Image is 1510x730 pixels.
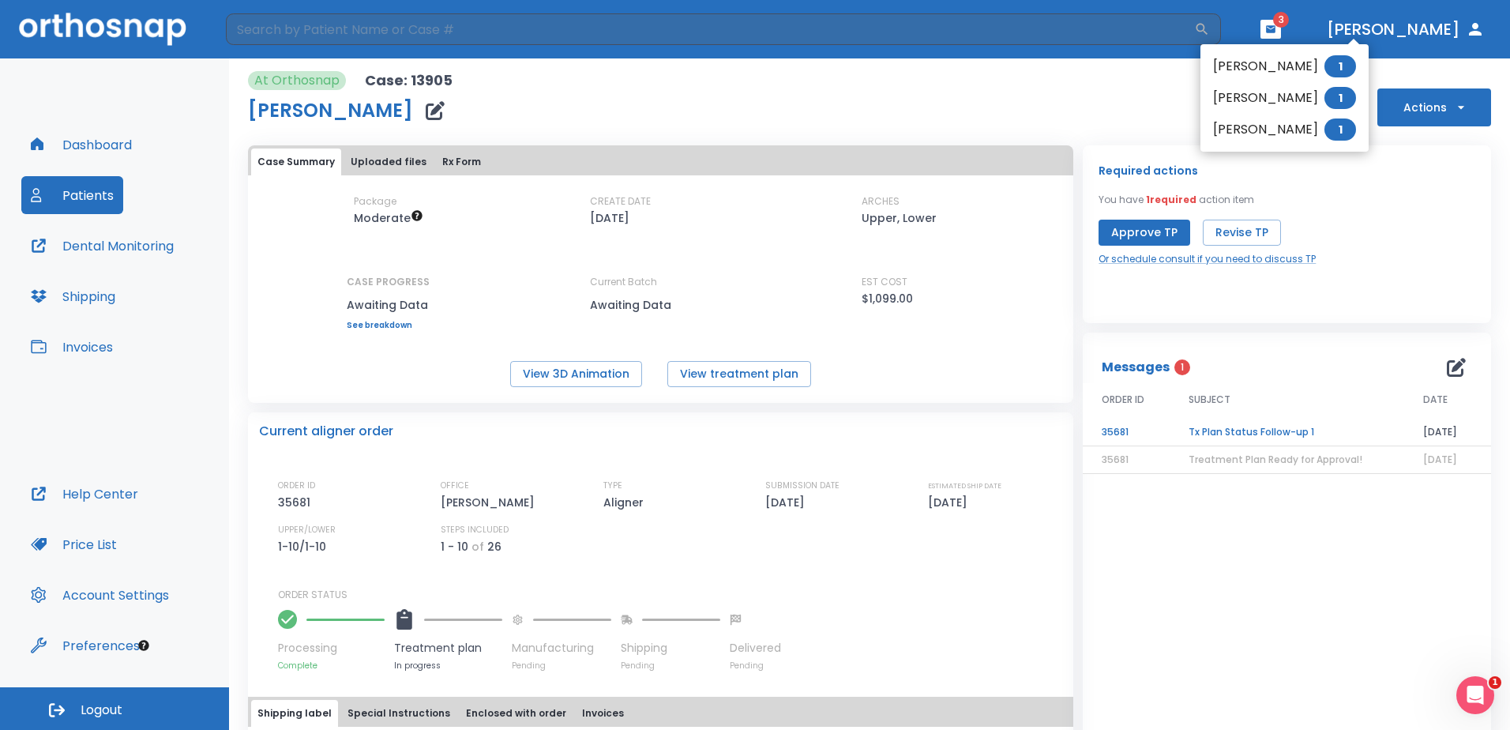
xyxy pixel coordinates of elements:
li: [PERSON_NAME] [1200,51,1369,82]
span: 1 [1324,87,1356,109]
li: [PERSON_NAME] [1200,82,1369,114]
span: 1 [1324,119,1356,141]
span: 1 [1489,676,1501,689]
span: 1 [1324,55,1356,77]
li: [PERSON_NAME] [1200,114,1369,145]
iframe: Intercom live chat [1456,676,1494,714]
